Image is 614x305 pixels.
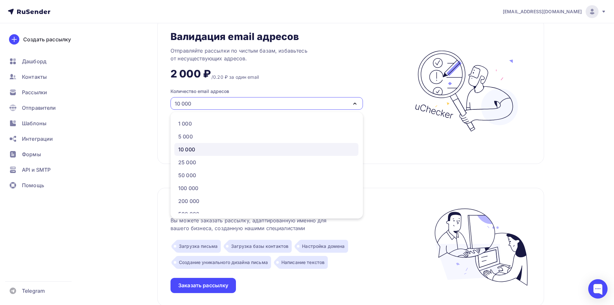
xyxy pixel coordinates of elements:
div: Вы можете заказать рассылку, адаптированную именно для вашего бизнеса, созданную нашими специалис... [171,217,332,232]
span: Контакты [22,73,47,81]
div: 25 000 [178,158,196,166]
span: Дашборд [22,57,46,65]
span: Шаблоны [22,119,46,127]
a: Формы [5,148,82,161]
div: Написание текстов [279,256,328,269]
div: 5 000 [178,133,193,140]
a: Отправители [5,101,82,114]
div: 10 000 [175,100,191,107]
a: Шаблоны [5,117,82,130]
a: Рассылки [5,86,82,99]
div: 10 000 [178,146,195,153]
div: Загрузка базы контактов [229,240,292,253]
button: Количество email адресов 10 000 [171,88,384,110]
div: 200 000 [178,197,199,205]
span: Рассылки [22,88,47,96]
div: 500 000 [178,210,199,218]
div: 50 000 [178,171,196,179]
span: Формы [22,150,41,158]
div: Создание уникального дизайна письма [176,256,271,269]
span: [EMAIL_ADDRESS][DOMAIN_NAME] [503,8,582,15]
div: Настройка домена [299,240,348,253]
ul: Количество email адресов 10 000 [171,112,363,219]
div: /0.20 ₽ за один email [211,74,259,80]
span: Интеграции [22,135,53,143]
a: Дашборд [5,55,82,68]
div: 2 000 ₽ [171,67,211,80]
span: API и SMTP [22,166,51,174]
span: Отправители [22,104,56,112]
div: Создать рассылку [23,36,71,43]
div: Заказать рассылку [178,282,228,289]
div: Загрузка письма [176,240,221,253]
div: 1 000 [178,120,192,127]
a: [EMAIL_ADDRESS][DOMAIN_NAME] [503,5,606,18]
div: 100 000 [178,184,198,192]
span: Помощь [22,181,44,189]
span: Telegram [22,287,45,295]
div: Валидация email адресов [171,31,299,42]
div: Отправляйте рассылки по чистым базам, избавьтесь от несуществующих адресов. [171,47,332,62]
a: Контакты [5,70,82,83]
div: Количество email адресов [171,88,229,95]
